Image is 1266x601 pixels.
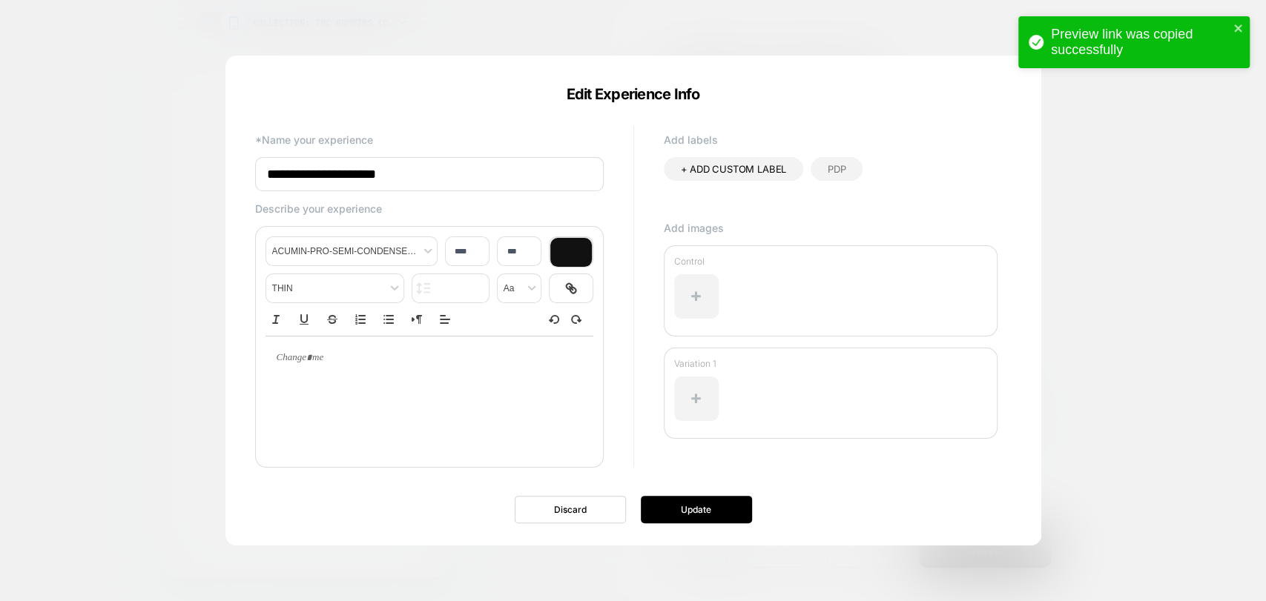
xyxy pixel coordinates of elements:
button: Underline [294,311,314,328]
div: Preview link was copied successfully [1051,27,1229,58]
span: Edit Experience Info [567,85,700,103]
p: *Name your experience [255,133,604,146]
button: close [1233,22,1244,36]
button: Right to Left [406,311,427,328]
span: fontWeight [266,274,403,302]
p: Add labels [664,133,998,146]
p: Add images [664,222,998,234]
button: Update [641,496,752,523]
img: line height [416,282,430,294]
span: transform [498,274,541,302]
span: font [266,237,437,265]
button: Discard [515,496,626,523]
p: Control [674,256,987,267]
button: Bullet list [378,311,399,328]
span: Align [435,311,455,328]
p: Describe your experience [255,202,604,215]
button: Ordered list [350,311,371,328]
p: Variation 1 [674,358,987,369]
button: Italic [266,311,286,328]
span: + ADD CUSTOM LABEL [681,163,786,175]
button: Strike [322,311,343,328]
span: PDP [828,163,845,175]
